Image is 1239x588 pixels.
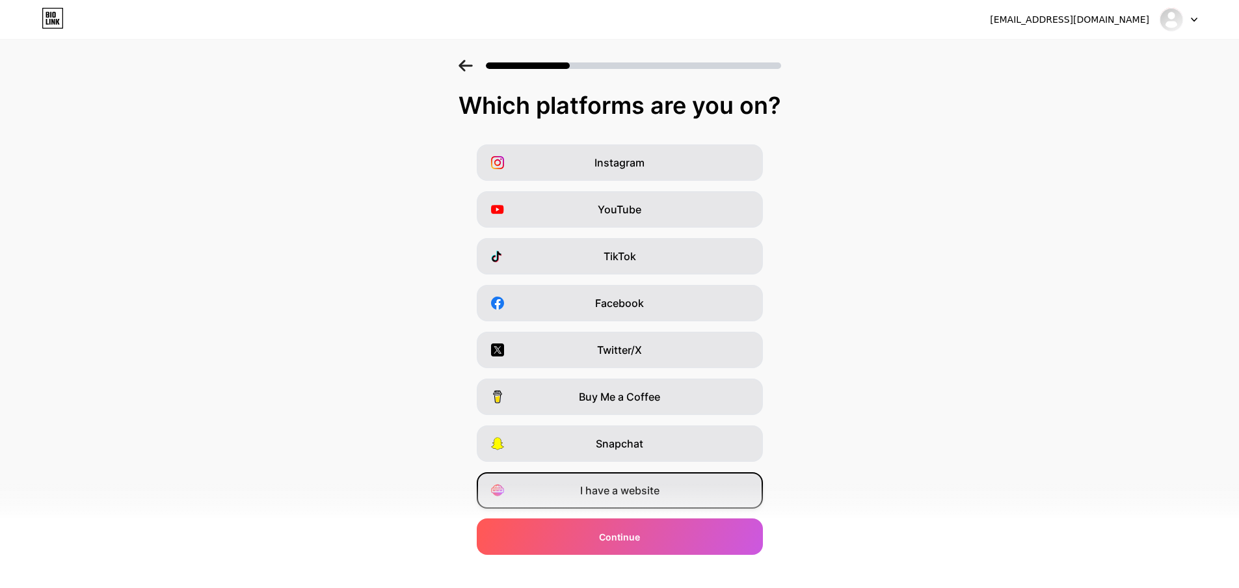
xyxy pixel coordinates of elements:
[579,389,660,405] span: Buy Me a Coffee
[596,436,643,451] span: Snapchat
[604,248,636,264] span: TikTok
[990,13,1149,27] div: [EMAIL_ADDRESS][DOMAIN_NAME]
[580,483,659,498] span: I have a website
[13,92,1226,118] div: Which platforms are you on?
[597,342,642,358] span: Twitter/X
[1159,7,1184,32] img: lords_exchange_id
[599,530,640,544] span: Continue
[594,155,645,170] span: Instagram
[598,202,641,217] span: YouTube
[595,295,644,311] span: Facebook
